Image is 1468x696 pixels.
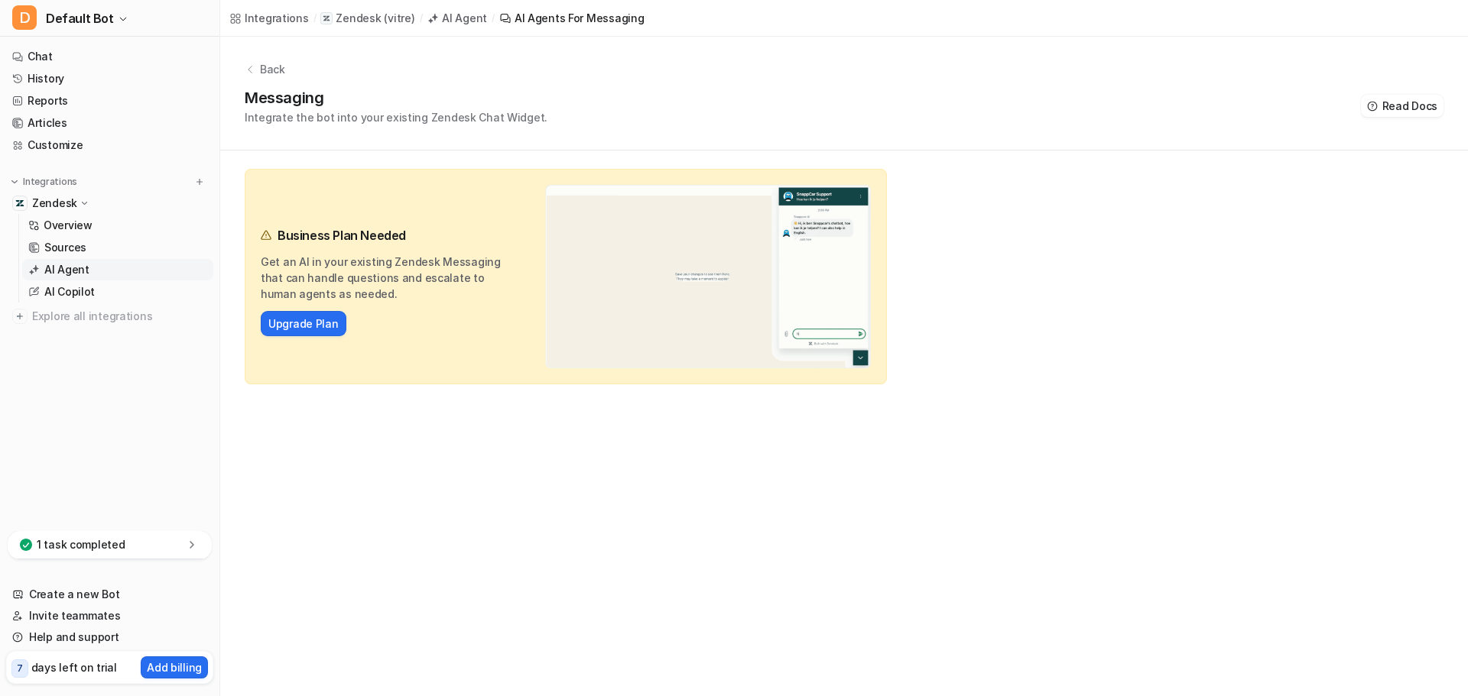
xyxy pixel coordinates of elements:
[545,185,871,368] img: Zendesk Chat
[260,61,285,77] p: Back
[147,659,202,675] p: Add billing
[268,316,339,332] a: Upgrade Plan
[492,11,495,25] span: /
[1382,98,1437,114] span: Read Docs
[6,306,213,327] a: Explore all integrations
[313,11,317,25] span: /
[23,176,77,188] p: Integrations
[32,196,77,211] p: Zendesk
[320,11,414,26] a: Zendesk(vitre)
[44,240,86,255] p: Sources
[499,10,645,26] a: AI Agents for messaging
[12,309,28,324] img: explore all integrations
[245,86,547,109] h1: Messaging
[44,218,93,233] p: Overview
[22,237,213,258] a: Sources
[336,11,381,26] p: Zendesk
[1361,95,1444,117] button: Read Docs
[6,605,213,626] a: Invite teammates
[44,284,95,299] p: AI Copilot
[17,662,23,675] p: 7
[22,259,213,280] a: AI Agent
[6,90,213,112] a: Reports
[6,134,213,156] a: Customize
[44,262,89,277] p: AI Agent
[46,8,114,29] span: Default Bot
[22,281,213,303] a: AI Copilot
[245,109,547,125] p: Integrate the bot into your existing Zendesk Chat Widget.
[31,659,117,675] p: days left on trial
[15,199,24,208] img: Zendesk
[245,10,309,26] div: Integrations
[442,10,487,26] div: AI Agent
[6,174,82,189] button: Integrations
[141,656,208,678] button: Add billing
[6,584,213,605] a: Create a new Bot
[261,254,512,302] p: Get an AI in your existing Zendesk Messaging that can handle questions and escalate to human agen...
[229,10,309,26] a: Integrations
[194,176,205,187] img: menu_add.svg
[6,68,213,89] a: History
[12,5,37,30] span: D
[22,215,213,236] a: Overview
[261,311,346,336] button: Upgrade Plan
[37,537,125,552] p: 1 task completed
[427,10,487,26] a: AI Agent
[32,304,207,329] span: Explore all integrations
[6,626,213,648] a: Help and support
[384,11,414,26] p: ( vitre )
[6,112,213,134] a: Articles
[420,11,423,25] span: /
[278,226,406,244] p: Business Plan Needed
[515,10,645,26] div: AI Agents for messaging
[6,46,213,67] a: Chat
[9,176,20,187] img: expand menu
